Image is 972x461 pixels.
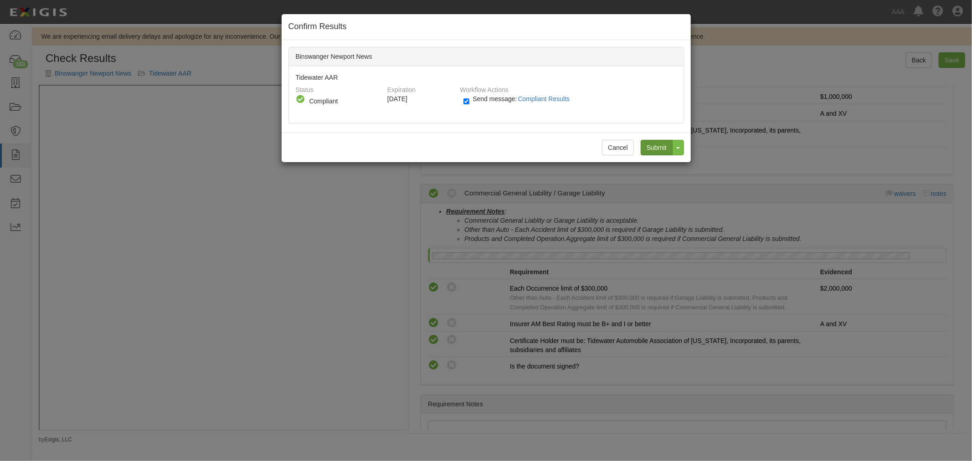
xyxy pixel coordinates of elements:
input: Submit [641,140,673,155]
button: Cancel [602,140,634,155]
input: Send message:Compliant Results [463,96,469,107]
label: Status [296,82,314,94]
button: Send message: [517,93,574,105]
label: Workflow Actions [460,82,508,94]
div: Compliant [309,97,378,106]
div: Binswanger Newport News [289,47,684,66]
div: [DATE] [387,94,453,103]
div: Tidewater AAR [289,66,684,123]
i: Compliant [296,94,306,104]
h4: Confirm Results [288,21,684,33]
span: Compliant Results [518,95,570,102]
label: Expiration [387,82,416,94]
span: Send message: [473,95,573,102]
